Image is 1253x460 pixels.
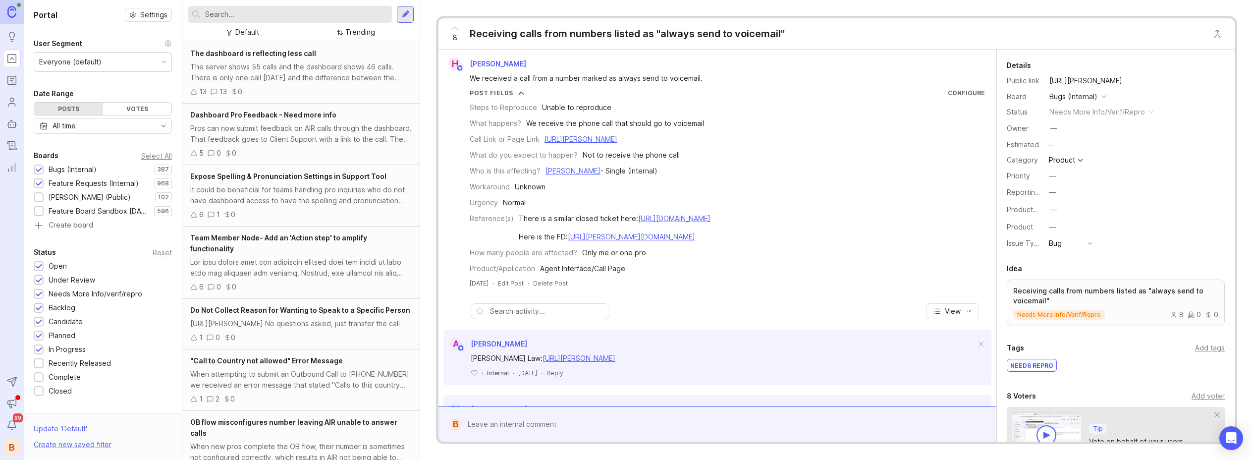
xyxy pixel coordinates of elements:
[470,89,513,97] div: Post Fields
[199,148,204,159] div: 5
[49,302,75,313] div: Backlog
[1007,59,1031,71] div: Details
[1205,311,1218,318] div: 0
[470,59,526,68] span: [PERSON_NAME]
[1047,203,1060,216] button: ProductboardID
[1007,75,1041,86] div: Public link
[3,28,21,46] a: Ideas
[182,165,420,227] a: Expose Spelling & Pronunciation Settings in Support ToolIt could be beneficial for teams handling...
[7,6,16,17] img: Canny Home
[1219,426,1243,450] div: Open Intercom Messenger
[231,332,235,343] div: 0
[34,246,56,258] div: Status
[219,86,227,97] div: 13
[1049,187,1056,198] div: —
[1044,138,1057,151] div: —
[34,222,172,230] a: Create board
[470,166,541,176] div: Who is this affecting?
[1007,172,1030,180] label: Priority
[232,148,236,159] div: 0
[503,197,526,208] div: Normal
[190,356,343,365] span: "Call to Country not allowed" Error Message
[34,412,73,424] div: Companies
[217,148,221,159] div: 0
[1049,238,1062,249] div: Bug
[1195,343,1225,353] div: Add tags
[49,330,75,341] div: Planned
[471,405,527,413] span: [PERSON_NAME]
[1049,91,1097,102] div: Bugs (Internal)
[3,93,21,111] a: Users
[190,318,412,329] div: [URL][PERSON_NAME] No questions asked, just transfer the call
[470,73,866,84] div: We received a call from a number marked as always send to voicemail.
[49,372,81,383] div: Complete
[140,10,167,20] span: Settings
[1192,391,1225,402] div: Add voter
[453,32,457,43] span: 8
[519,213,710,224] div: There is a similar closed ticket here:
[157,179,169,187] p: 968
[470,150,578,161] div: What do you expect to happen?
[216,332,220,343] div: 0
[638,214,710,223] a: [URL][DOMAIN_NAME]
[182,349,420,411] a: "Call to Country not allowed" Error MessageWhen attempting to submit an Outbound Call to [PHONE_N...
[199,282,204,292] div: 6
[1007,280,1225,326] a: Receiving calls from numbers listed as "always send to voicemail"needs more info/verif/repro800
[1007,91,1041,102] div: Board
[3,71,21,89] a: Roadmaps
[158,193,169,201] p: 102
[49,261,67,272] div: Open
[490,306,604,317] input: Search activity...
[190,369,412,391] div: When attempting to submit an Outbound Call to [PHONE_NUMBER] we received an error message that st...
[513,369,514,377] div: ·
[1046,74,1125,87] a: [URL][PERSON_NAME]
[545,135,617,143] a: [URL][PERSON_NAME]
[3,438,21,456] div: B
[3,50,21,67] a: Portal
[345,27,375,38] div: Trending
[49,344,86,355] div: In Progress
[470,181,510,192] div: Workaround
[125,8,172,22] a: Settings
[528,279,529,287] div: ·
[498,279,524,287] div: Edit Post
[1188,311,1201,318] div: 0
[945,306,961,316] span: View
[49,358,111,369] div: Recently Released
[1012,412,1082,458] img: video-thumbnail-vote-d41b83416815613422e2ca741bf692cc.jpg
[49,206,149,217] div: Feature Board Sandbox [DATE]
[471,340,527,348] span: [PERSON_NAME]
[470,89,524,97] button: Post Fields
[1170,311,1184,318] div: 8
[156,122,171,130] svg: toggle icon
[199,86,207,97] div: 13
[34,88,74,100] div: Date Range
[1049,157,1075,164] div: Product
[141,153,172,159] div: Select All
[582,247,646,258] div: Only me or one pro
[546,369,563,377] div: Reply
[1207,24,1227,44] button: Close button
[1017,311,1101,319] p: needs more info/verif/repro
[443,403,527,416] a: M[PERSON_NAME]
[3,373,21,391] button: Send to Autopilot
[470,27,785,41] div: Receiving calls from numbers listed as "always send to voicemail"
[199,332,203,343] div: 1
[238,86,242,97] div: 0
[190,49,316,57] span: The dashboard is reflecting less call
[190,172,386,180] span: Expose Spelling & Pronunciation Settings in Support Tool
[1007,141,1039,148] div: Estimated
[1013,286,1218,306] p: Receiving calls from numbers listed as "always send to voicemail"
[470,213,514,224] div: Reference(s)
[470,279,489,287] a: [DATE]
[449,338,462,350] div: A
[1049,107,1145,117] div: needs more info/verif/repro
[471,353,867,364] div: [PERSON_NAME] Law:
[34,150,58,162] div: Boards
[470,263,535,274] div: Product/Application
[449,418,462,431] div: B
[448,57,461,70] div: H
[3,159,21,176] a: Reporting
[1007,223,1033,231] label: Product
[13,413,23,422] span: 99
